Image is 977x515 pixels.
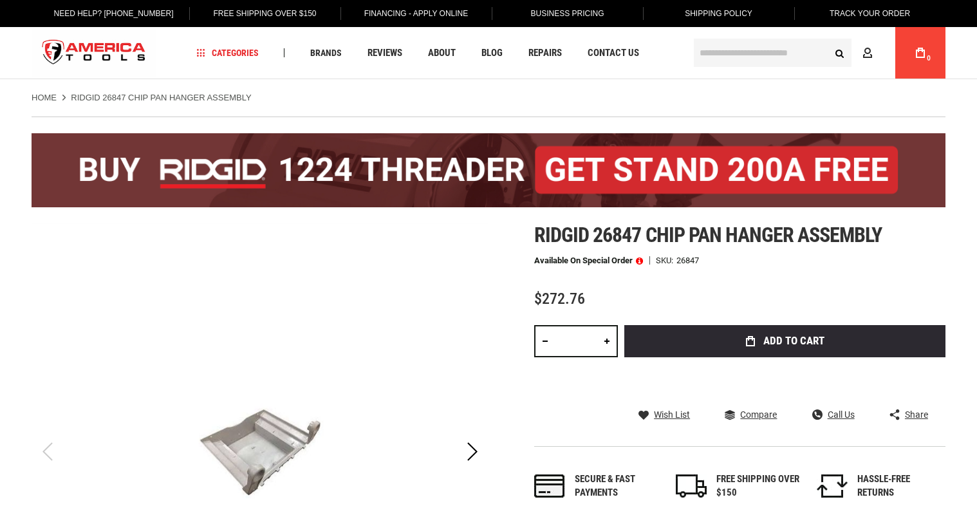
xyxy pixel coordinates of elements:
[362,44,408,62] a: Reviews
[534,290,585,308] span: $272.76
[927,55,931,62] span: 0
[827,41,851,65] button: Search
[534,256,643,265] p: Available on Special Order
[534,223,882,247] span: Ridgid 26847 chip pan hanger assembly
[685,9,752,18] span: Shipping Policy
[310,48,342,57] span: Brands
[624,325,945,357] button: Add to Cart
[191,44,265,62] a: Categories
[740,410,777,419] span: Compare
[422,44,461,62] a: About
[523,44,568,62] a: Repairs
[828,410,855,419] span: Call Us
[32,92,57,104] a: Home
[528,48,562,58] span: Repairs
[71,93,251,102] strong: RIDGID 26847 CHIP PAN HANGER ASSEMBLY
[32,133,945,207] img: BOGO: Buy the RIDGID® 1224 Threader (26092), get the 92467 200A Stand FREE!
[676,256,699,265] div: 26847
[32,29,156,77] img: America Tools
[481,48,503,58] span: Blog
[575,473,658,500] div: Secure & fast payments
[716,473,800,500] div: FREE SHIPPING OVER $150
[676,474,707,498] img: shipping
[588,48,639,58] span: Contact Us
[857,473,941,500] div: HASSLE-FREE RETURNS
[368,48,402,58] span: Reviews
[638,409,690,420] a: Wish List
[428,48,456,58] span: About
[763,335,824,346] span: Add to Cart
[908,27,933,79] a: 0
[656,256,676,265] strong: SKU
[32,29,156,77] a: store logo
[197,48,259,57] span: Categories
[812,409,855,420] a: Call Us
[905,410,928,419] span: Share
[476,44,508,62] a: Blog
[622,361,948,398] iframe: Secure express checkout frame
[582,44,645,62] a: Contact Us
[725,409,777,420] a: Compare
[304,44,348,62] a: Brands
[817,474,848,498] img: returns
[534,474,565,498] img: payments
[654,410,690,419] span: Wish List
